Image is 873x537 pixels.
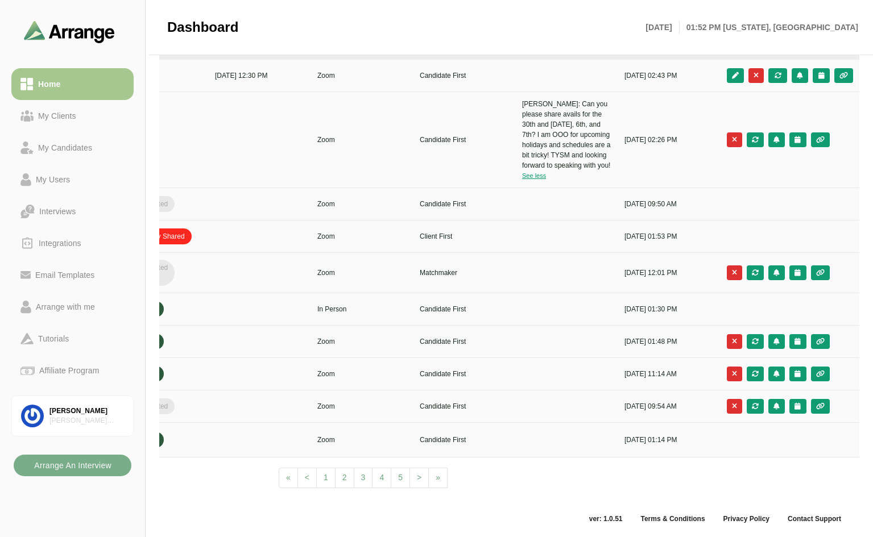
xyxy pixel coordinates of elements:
[317,435,406,445] p: Zoom
[317,199,406,209] p: Zoom
[279,468,298,488] a: Previous
[624,435,713,445] p: [DATE] 01:14 PM
[24,20,115,43] img: arrangeai-name-small-logo.4d2b8aee.svg
[624,268,713,278] p: [DATE] 12:01 PM
[420,135,508,145] p: Candidate First
[34,236,86,250] div: Integrations
[624,70,713,81] p: [DATE] 02:43 PM
[11,355,134,386] a: Affiliate Program
[11,396,134,436] a: [PERSON_NAME][PERSON_NAME] Associates
[49,406,124,416] div: [PERSON_NAME]
[420,401,508,411] p: Candidate First
[11,164,134,195] a: My Users
[317,401,406,411] p: Zoom
[624,336,713,347] p: [DATE] 01:48 PM
[215,70,304,81] p: [DATE] 12:30 PM
[354,468,373,488] a: 3
[35,364,104,377] div: Affiliate Program
[11,323,134,355] a: Tutorials
[317,336,406,347] p: Zoom
[372,468,391,488] a: 4
[34,455,111,476] b: Arrange An Interview
[31,173,75,186] div: My Users
[34,77,65,91] div: Home
[317,70,406,81] p: Zoom
[34,332,73,345] div: Tutorials
[35,205,80,218] div: Interviews
[391,468,410,488] a: 5
[317,268,406,278] p: Zoom
[297,468,317,488] a: Previous
[11,100,134,132] a: My Clients
[34,141,97,155] div: My Candidates
[580,514,632,523] span: ver: 1.0.51
[420,268,508,278] p: Matchmaker
[624,304,713,314] p: [DATE] 01:30 PM
[14,455,131,476] button: Arrange An Interview
[11,259,134,291] a: Email Templates
[646,20,679,34] p: [DATE]
[428,468,448,488] a: Next
[11,68,134,100] a: Home
[624,369,713,379] p: [DATE] 11:14 AM
[624,135,713,145] p: [DATE] 02:26 PM
[11,195,134,227] a: Interviews
[31,268,99,282] div: Email Templates
[631,514,714,523] a: Terms & Conditions
[409,468,429,488] a: Next
[420,336,508,347] p: Candidate First
[420,435,508,445] p: Candidate First
[680,20,858,34] p: 01:52 PM [US_STATE], [GEOGRAPHIC_DATA]
[316,468,336,488] a: 1
[522,99,611,170] div: [PERSON_NAME]: Can you please share avails for the 30th and [DATE], 6th, and 7th? I am OOO for up...
[11,132,134,164] a: My Candidates
[49,416,124,426] div: [PERSON_NAME] Associates
[11,227,134,259] a: Integrations
[624,199,713,209] p: [DATE] 09:50 AM
[420,199,508,209] p: Candidate First
[522,173,546,179] button: See less
[420,304,508,314] p: Candidate First
[417,473,421,482] span: >
[436,473,440,482] span: »
[305,473,309,482] span: <
[317,304,406,314] p: In Person
[420,369,508,379] p: Candidate First
[624,401,713,411] p: [DATE] 09:54 AM
[779,514,850,523] a: Contact Support
[317,135,406,145] p: Zoom
[317,231,406,242] p: Zoom
[420,70,508,81] p: Candidate First
[167,19,238,36] span: Dashboard
[31,300,100,314] div: Arrange with me
[34,109,81,123] div: My Clients
[420,231,508,242] p: Client First
[286,473,291,482] span: «
[624,231,713,242] p: [DATE] 01:53 PM
[11,291,134,323] a: Arrange with me
[317,369,406,379] p: Zoom
[714,514,779,523] a: Privacy Policy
